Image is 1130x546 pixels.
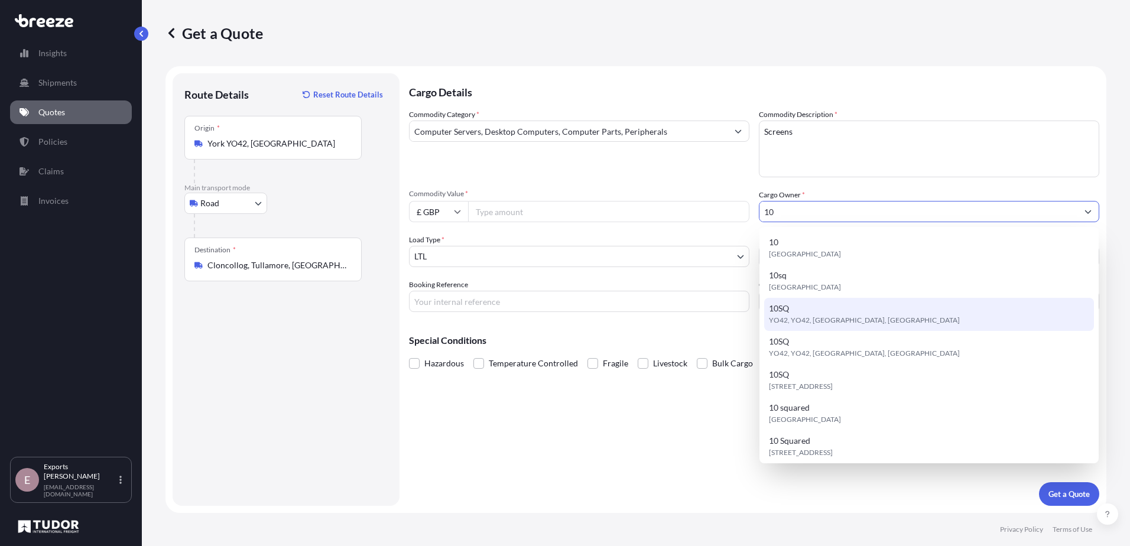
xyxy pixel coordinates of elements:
p: Shipments [38,77,77,89]
input: Full name [759,201,1077,222]
span: YO42, YO42, [GEOGRAPHIC_DATA], [GEOGRAPHIC_DATA] [769,347,960,359]
span: 10 [769,236,778,248]
label: Commodity Category [409,109,479,121]
span: [GEOGRAPHIC_DATA] [769,414,841,425]
p: Terms of Use [1053,525,1092,534]
span: Load Type [409,234,444,246]
span: Hazardous [424,355,464,372]
span: Road [200,197,219,209]
p: Reset Route Details [313,89,383,100]
input: Origin [207,138,347,149]
span: Bulk Cargo [712,355,753,372]
label: Cargo Owner [759,189,805,201]
span: 10sq [769,269,787,281]
input: Select a commodity type [410,121,728,142]
span: 10SQ [769,369,789,381]
p: Cargo Details [409,73,1099,109]
p: Get a Quote [165,24,263,43]
p: Quotes [38,106,65,118]
p: Policies [38,136,67,148]
p: Invoices [38,195,69,207]
div: Origin [194,123,220,133]
div: Destination [194,245,236,255]
span: 10 squared [769,402,810,414]
span: 10SQ [769,336,789,347]
p: [EMAIL_ADDRESS][DOMAIN_NAME] [44,483,117,498]
span: LTL [414,251,427,262]
label: Commodity Description [759,109,837,121]
p: Insights [38,47,67,59]
span: Temperature Controlled [489,355,578,372]
span: YO42, YO42, [GEOGRAPHIC_DATA], [GEOGRAPHIC_DATA] [769,314,960,326]
span: Commodity Value [409,189,749,199]
p: Main transport mode [184,183,388,193]
label: Carrier Name [759,279,801,291]
p: Privacy Policy [1000,525,1043,534]
span: E [24,474,30,486]
p: Route Details [184,87,249,102]
span: [GEOGRAPHIC_DATA] [769,248,841,260]
input: Your internal reference [409,291,749,312]
input: Type amount [468,201,749,222]
span: 10SQ [769,303,789,314]
span: [GEOGRAPHIC_DATA] [769,281,841,293]
input: Destination [207,259,347,271]
span: Fragile [603,355,628,372]
input: Enter name [759,291,1099,312]
span: Livestock [653,355,687,372]
span: Freight Cost [759,234,1099,243]
button: Select transport [184,193,267,214]
p: Special Conditions [409,336,1099,345]
p: Claims [38,165,64,177]
span: [STREET_ADDRESS] [769,447,833,459]
span: [STREET_ADDRESS] [769,381,833,392]
p: Get a Quote [1048,488,1090,500]
button: Show suggestions [1077,201,1099,222]
img: organization-logo [15,517,82,536]
label: Booking Reference [409,279,468,291]
span: 10 Squared [769,435,810,447]
button: Show suggestions [728,121,749,142]
p: Exports [PERSON_NAME] [44,462,117,481]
